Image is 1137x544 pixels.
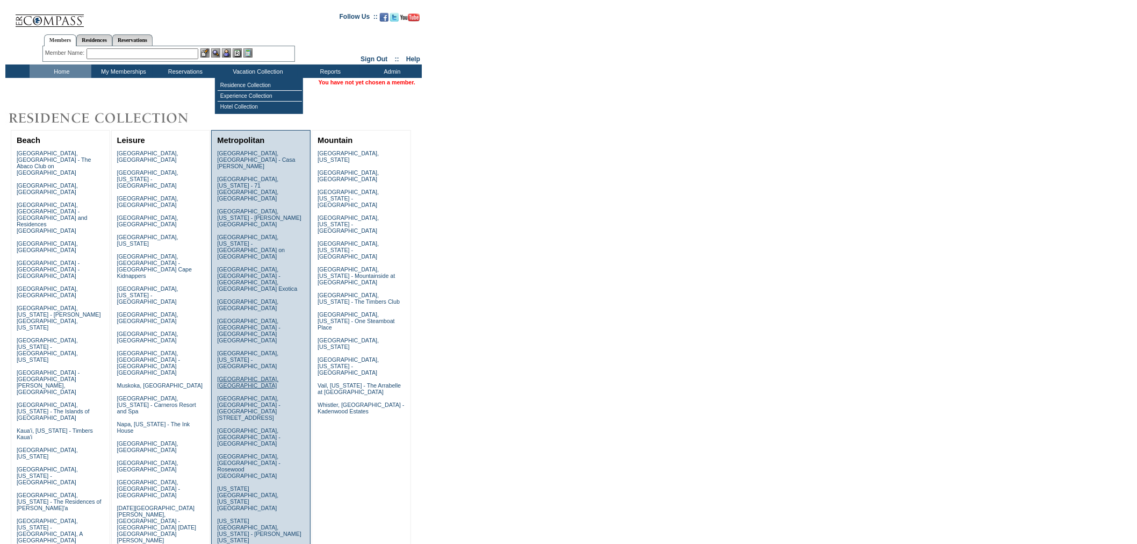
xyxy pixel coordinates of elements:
a: [GEOGRAPHIC_DATA], [GEOGRAPHIC_DATA] [217,376,278,389]
a: Residences [76,34,112,46]
a: [GEOGRAPHIC_DATA], [US_STATE] - The Islands of [GEOGRAPHIC_DATA] [17,402,90,421]
td: Hotel Collection [218,102,302,112]
td: Reports [298,65,360,78]
a: Muskoka, [GEOGRAPHIC_DATA] [117,382,203,389]
a: [GEOGRAPHIC_DATA], [US_STATE] - [GEOGRAPHIC_DATA] [217,350,278,369]
a: [GEOGRAPHIC_DATA], [GEOGRAPHIC_DATA] [117,460,178,473]
a: [GEOGRAPHIC_DATA], [GEOGRAPHIC_DATA] [17,182,78,195]
a: [GEOGRAPHIC_DATA], [US_STATE] - Mountainside at [GEOGRAPHIC_DATA] [318,266,395,285]
a: [GEOGRAPHIC_DATA], [GEOGRAPHIC_DATA] [318,169,379,182]
a: [GEOGRAPHIC_DATA], [GEOGRAPHIC_DATA] - [GEOGRAPHIC_DATA] [GEOGRAPHIC_DATA] [117,350,180,376]
a: [GEOGRAPHIC_DATA], [US_STATE] - The Residences of [PERSON_NAME]'a [17,492,102,511]
td: My Memberships [91,65,153,78]
a: [GEOGRAPHIC_DATA] - [GEOGRAPHIC_DATA] - [GEOGRAPHIC_DATA] [17,260,80,279]
a: [GEOGRAPHIC_DATA], [US_STATE] - One Steamboat Place [318,311,395,331]
a: Vail, [US_STATE] - The Arrabelle at [GEOGRAPHIC_DATA] [318,382,401,395]
a: [GEOGRAPHIC_DATA], [US_STATE] [17,447,78,460]
a: [GEOGRAPHIC_DATA], [US_STATE] - [GEOGRAPHIC_DATA] [117,169,178,189]
a: Leisure [117,136,145,145]
a: [GEOGRAPHIC_DATA], [US_STATE] - [GEOGRAPHIC_DATA] [318,189,379,208]
a: [GEOGRAPHIC_DATA], [GEOGRAPHIC_DATA] [117,150,178,163]
a: [GEOGRAPHIC_DATA], [GEOGRAPHIC_DATA] [17,285,78,298]
a: [GEOGRAPHIC_DATA], [US_STATE] - [GEOGRAPHIC_DATA] [17,466,78,485]
img: b_edit.gif [200,48,210,58]
a: [GEOGRAPHIC_DATA], [US_STATE] - [GEOGRAPHIC_DATA], A [GEOGRAPHIC_DATA] [17,518,83,543]
a: [GEOGRAPHIC_DATA], [US_STATE] [117,234,178,247]
a: [GEOGRAPHIC_DATA], [US_STATE] [318,337,379,350]
a: [GEOGRAPHIC_DATA], [GEOGRAPHIC_DATA] - [GEOGRAPHIC_DATA][STREET_ADDRESS] [217,395,280,421]
a: [GEOGRAPHIC_DATA], [GEOGRAPHIC_DATA] - [GEOGRAPHIC_DATA] Cape Kidnappers [117,253,192,279]
span: You have not yet chosen a member. [319,79,415,85]
a: [GEOGRAPHIC_DATA], [US_STATE] - 71 [GEOGRAPHIC_DATA], [GEOGRAPHIC_DATA] [217,176,278,202]
a: [GEOGRAPHIC_DATA], [GEOGRAPHIC_DATA] - [GEOGRAPHIC_DATA], [GEOGRAPHIC_DATA] Exotica [217,266,297,292]
a: [GEOGRAPHIC_DATA] - [GEOGRAPHIC_DATA][PERSON_NAME], [GEOGRAPHIC_DATA] [17,369,80,395]
a: [GEOGRAPHIC_DATA], [US_STATE] - The Timbers Club [318,292,400,305]
a: [DATE][GEOGRAPHIC_DATA][PERSON_NAME], [GEOGRAPHIC_DATA] - [GEOGRAPHIC_DATA] [DATE][GEOGRAPHIC_DAT... [117,505,196,543]
a: [GEOGRAPHIC_DATA], [GEOGRAPHIC_DATA] - [GEOGRAPHIC_DATA] and Residences [GEOGRAPHIC_DATA] [17,202,88,234]
a: Whistler, [GEOGRAPHIC_DATA] - Kadenwood Estates [318,402,404,414]
a: [GEOGRAPHIC_DATA], [GEOGRAPHIC_DATA] [117,195,178,208]
a: [GEOGRAPHIC_DATA], [GEOGRAPHIC_DATA] [17,240,78,253]
a: Follow us on Twitter [390,16,399,23]
a: Mountain [318,136,352,145]
a: [GEOGRAPHIC_DATA], [US_STATE] - [GEOGRAPHIC_DATA] [117,285,178,305]
a: Members [44,34,77,46]
a: Metropolitan [217,136,264,145]
a: [GEOGRAPHIC_DATA], [US_STATE] - [PERSON_NAME][GEOGRAPHIC_DATA], [US_STATE] [17,305,101,331]
a: Napa, [US_STATE] - The Ink House [117,421,190,434]
img: Compass Home [15,5,84,27]
a: [GEOGRAPHIC_DATA], [GEOGRAPHIC_DATA] - [GEOGRAPHIC_DATA] [117,479,180,498]
img: Become our fan on Facebook [380,13,388,22]
img: View [211,48,220,58]
div: Member Name: [45,48,87,58]
img: Subscribe to our YouTube Channel [400,13,420,22]
td: Home [30,65,91,78]
td: Follow Us :: [340,12,378,25]
a: [GEOGRAPHIC_DATA], [US_STATE] - [PERSON_NAME][GEOGRAPHIC_DATA] [217,208,301,227]
a: Become our fan on Facebook [380,16,388,23]
a: [GEOGRAPHIC_DATA], [GEOGRAPHIC_DATA] [117,311,178,324]
a: [GEOGRAPHIC_DATA], [GEOGRAPHIC_DATA] - [GEOGRAPHIC_DATA] [217,427,280,447]
a: Beach [17,136,40,145]
td: Experience Collection [218,91,302,102]
a: [GEOGRAPHIC_DATA], [US_STATE] - [GEOGRAPHIC_DATA], [US_STATE] [17,337,78,363]
td: Reservations [153,65,215,78]
img: i.gif [5,16,14,17]
a: Kaua'i, [US_STATE] - Timbers Kaua'i [17,427,93,440]
span: :: [395,55,399,63]
a: [GEOGRAPHIC_DATA], [US_STATE] - [GEOGRAPHIC_DATA] [318,240,379,260]
td: Residence Collection [218,80,302,91]
a: [GEOGRAPHIC_DATA], [GEOGRAPHIC_DATA] - The Abaco Club on [GEOGRAPHIC_DATA] [17,150,91,176]
a: [US_STATE][GEOGRAPHIC_DATA], [US_STATE] - [PERSON_NAME] [US_STATE] [217,518,301,543]
a: [GEOGRAPHIC_DATA], [GEOGRAPHIC_DATA] [117,214,178,227]
img: b_calculator.gif [243,48,253,58]
img: Reservations [233,48,242,58]
a: Sign Out [361,55,387,63]
td: Vacation Collection [215,65,298,78]
a: [GEOGRAPHIC_DATA], [GEOGRAPHIC_DATA] - Casa [PERSON_NAME] [217,150,295,169]
a: [GEOGRAPHIC_DATA], [US_STATE] - [GEOGRAPHIC_DATA] on [GEOGRAPHIC_DATA] [217,234,285,260]
a: Reservations [112,34,153,46]
a: [GEOGRAPHIC_DATA], [GEOGRAPHIC_DATA] [117,440,178,453]
a: [US_STATE][GEOGRAPHIC_DATA], [US_STATE][GEOGRAPHIC_DATA] [217,485,278,511]
a: [GEOGRAPHIC_DATA], [US_STATE] - [GEOGRAPHIC_DATA] [318,356,379,376]
a: Subscribe to our YouTube Channel [400,16,420,23]
a: [GEOGRAPHIC_DATA], [US_STATE] - Carneros Resort and Spa [117,395,196,414]
a: [GEOGRAPHIC_DATA], [US_STATE] - [GEOGRAPHIC_DATA] [318,214,379,234]
a: Help [406,55,420,63]
a: [GEOGRAPHIC_DATA], [US_STATE] [318,150,379,163]
a: [GEOGRAPHIC_DATA], [GEOGRAPHIC_DATA] - [GEOGRAPHIC_DATA] [GEOGRAPHIC_DATA] [217,318,280,343]
img: Impersonate [222,48,231,58]
a: [GEOGRAPHIC_DATA], [GEOGRAPHIC_DATA] [117,331,178,343]
a: [GEOGRAPHIC_DATA], [GEOGRAPHIC_DATA] - Rosewood [GEOGRAPHIC_DATA] [217,453,280,479]
img: Destinations by Exclusive Resorts [5,108,215,129]
td: Admin [360,65,422,78]
img: Follow us on Twitter [390,13,399,22]
a: [GEOGRAPHIC_DATA], [GEOGRAPHIC_DATA] [217,298,278,311]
